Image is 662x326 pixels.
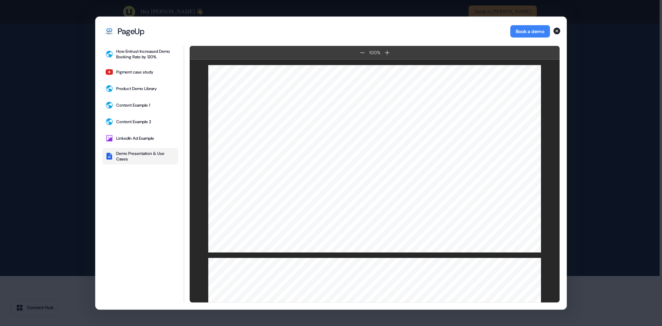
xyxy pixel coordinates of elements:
[116,86,157,91] div: Product Demo Library
[116,135,154,141] div: LinkedIn Ad Example
[102,46,178,62] button: How Entrust Increased Demo Booking Rate by 120%
[102,115,178,128] button: Content Example 2
[368,49,382,56] div: 100 %
[116,119,151,124] div: Content Example 2
[102,81,178,95] button: Product Demo Library
[116,150,175,161] div: Demo Presentation & Use Cases
[102,98,178,112] button: Content Example 1
[102,65,178,79] button: Pigment case study
[118,26,144,36] div: PageUp
[116,102,150,108] div: Content Example 1
[102,148,178,164] button: Demo Presentation & Use Cases
[116,69,153,75] div: Pigment case study
[116,48,175,59] div: How Entrust Increased Demo Booking Rate by 120%
[102,131,178,145] button: LinkedIn Ad Example
[510,25,550,37] button: Book a demo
